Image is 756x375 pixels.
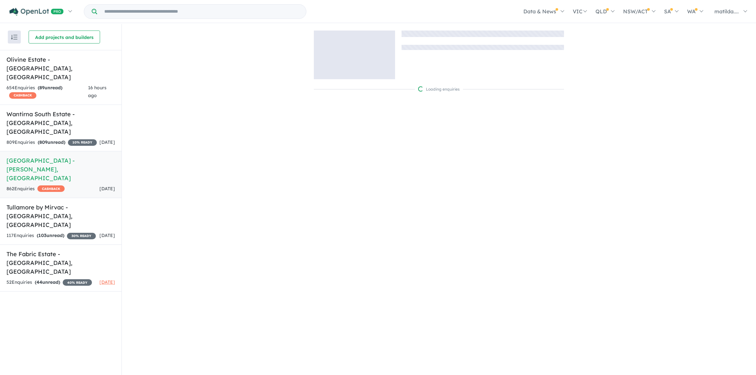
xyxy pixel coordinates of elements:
h5: Olivine Estate - [GEOGRAPHIC_DATA] , [GEOGRAPHIC_DATA] [6,55,115,81]
span: matilda.... [714,8,739,15]
strong: ( unread) [38,139,65,145]
div: 809 Enquir ies [6,139,97,146]
div: 862 Enquir ies [6,185,65,193]
h5: Tullamore by Mirvac - [GEOGRAPHIC_DATA] , [GEOGRAPHIC_DATA] [6,203,115,229]
div: 117 Enquir ies [6,232,96,240]
span: 10 % READY [68,139,97,146]
div: 52 Enquir ies [6,279,92,286]
span: 16 hours ago [88,85,107,98]
span: 103 [38,232,46,238]
span: 89 [39,85,45,91]
strong: ( unread) [38,85,62,91]
span: [DATE] [99,279,115,285]
strong: ( unread) [35,279,60,285]
strong: ( unread) [37,232,64,238]
img: sort.svg [11,35,18,40]
div: 654 Enquir ies [6,84,88,100]
div: Loading enquiries [418,86,460,93]
span: [DATE] [99,186,115,192]
h5: The Fabric Estate - [GEOGRAPHIC_DATA] , [GEOGRAPHIC_DATA] [6,250,115,276]
button: Add projects and builders [29,31,100,44]
input: Try estate name, suburb, builder or developer [98,5,305,19]
span: CASHBACK [37,185,65,192]
img: Openlot PRO Logo White [9,8,64,16]
span: 30 % READY [67,233,96,239]
span: 809 [39,139,47,145]
span: 44 [36,279,42,285]
span: [DATE] [99,232,115,238]
span: 40 % READY [63,279,92,286]
h5: Wantirna South Estate - [GEOGRAPHIC_DATA] , [GEOGRAPHIC_DATA] [6,110,115,136]
span: [DATE] [99,139,115,145]
h5: [GEOGRAPHIC_DATA] - [PERSON_NAME] , [GEOGRAPHIC_DATA] [6,156,115,182]
span: CASHBACK [9,92,36,99]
